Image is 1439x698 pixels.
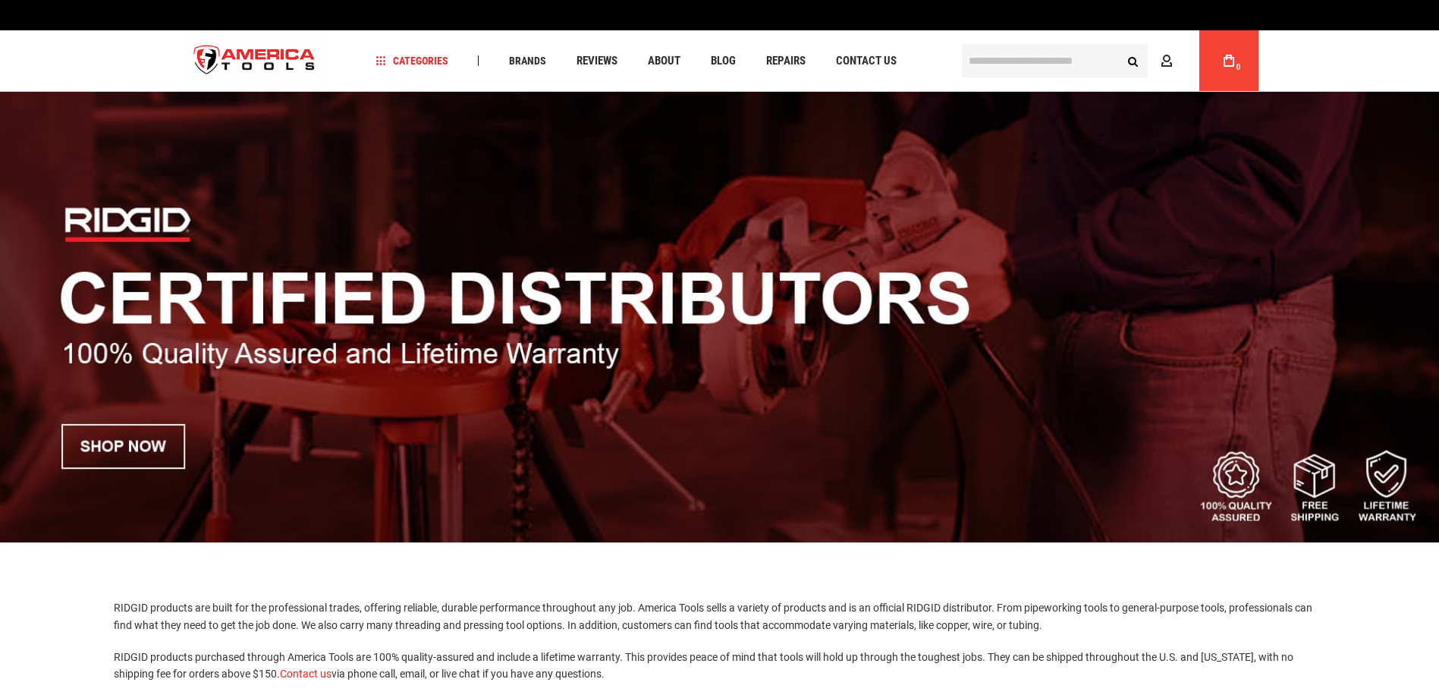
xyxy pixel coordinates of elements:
a: Blog [704,51,743,71]
img: America Tools [181,33,328,90]
a: Contact Us [829,51,903,71]
span: Brands [509,55,546,66]
p: RIDGID products are built for the professional trades, offering reliable, durable performance thr... [114,599,1325,634]
button: Search [1119,46,1148,75]
span: About [648,55,680,67]
span: Reviews [577,55,617,67]
span: Contact Us [836,55,897,67]
a: Contact us [280,668,331,680]
a: Brands [502,51,553,71]
a: Reviews [570,51,624,71]
span: Categories [375,55,448,66]
a: store logo [181,33,328,90]
span: Blog [711,55,736,67]
a: About [641,51,687,71]
a: Categories [369,51,455,71]
span: 0 [1236,63,1241,71]
span: Repairs [766,55,806,67]
a: 0 [1214,30,1243,91]
p: RIDGID products purchased through America Tools are 100% quality-assured and include a lifetime w... [114,649,1325,683]
a: Repairs [759,51,812,71]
